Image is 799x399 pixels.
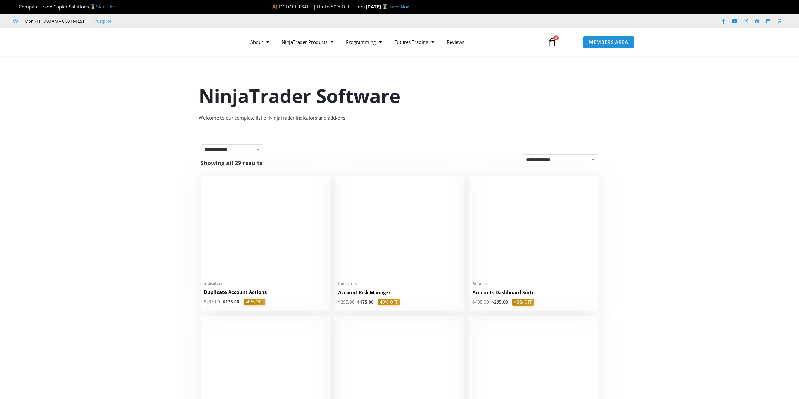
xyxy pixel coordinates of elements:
span: 40% OFF [378,299,400,306]
span: $ [472,299,475,305]
span: 0 [553,35,559,40]
select: Shop order [522,154,598,164]
a: Programming [340,35,388,49]
span: Indicators [204,281,327,286]
h2: Duplicate Account Actions [204,289,327,295]
a: About [244,35,275,49]
div: Welcome to our complete list of NinjaTrader indicators and add-ons. [199,114,601,122]
a: MEMBERS AREA [582,36,635,49]
img: Duplicate Account Actions [204,179,327,277]
a: Save Now [389,3,411,10]
a: Accounts Dashboard Suite [472,289,595,299]
img: Accounts Dashboard Suite [472,179,595,277]
h2: Account Risk Manager [338,289,461,296]
span: $ [357,299,360,305]
span: 🍂 OCTOBER SALE | Up To 50% OFF | Ends [272,3,366,10]
bdi: 175.00 [357,299,374,305]
span: 40% OFF [512,299,534,306]
span: $ [492,299,494,305]
bdi: 175.00 [223,299,239,305]
span: Indicators [338,281,461,286]
a: Account Risk Manager [338,289,461,299]
img: LogoAI | Affordable Indicators – NinjaTrader [164,31,232,53]
a: 0 [538,33,566,51]
a: Trustpilot [93,17,111,25]
strong: [DATE] ⌛ [366,3,389,10]
a: NinjaTrader Products [275,35,340,49]
a: Reviews [440,35,471,49]
img: 🏆 [14,4,19,9]
span: Compare Trade Copier Solutions 🥇 [13,3,118,10]
bdi: 295.00 [204,299,220,305]
span: $ [338,299,341,305]
h1: NinjaTrader Software [199,83,601,109]
span: $ [204,299,206,305]
a: Start Here [96,3,118,10]
h2: Accounts Dashboard Suite [472,289,595,296]
bdi: 295.00 [338,299,354,305]
p: Showing all 29 results [201,160,262,166]
bdi: 495.00 [472,299,489,305]
span: Mon - Fri: 8:00 AM – 6:00 PM EST [23,17,84,25]
span: MEMBERS AREA [589,40,628,45]
a: Futures Trading [388,35,440,49]
span: $ [223,299,225,305]
bdi: 295.00 [492,299,508,305]
a: Duplicate Account Actions [204,289,327,299]
span: 40% OFF [244,299,265,305]
span: Bundles [472,281,595,286]
nav: Menu [244,35,540,49]
img: Account Risk Manager [338,179,461,277]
